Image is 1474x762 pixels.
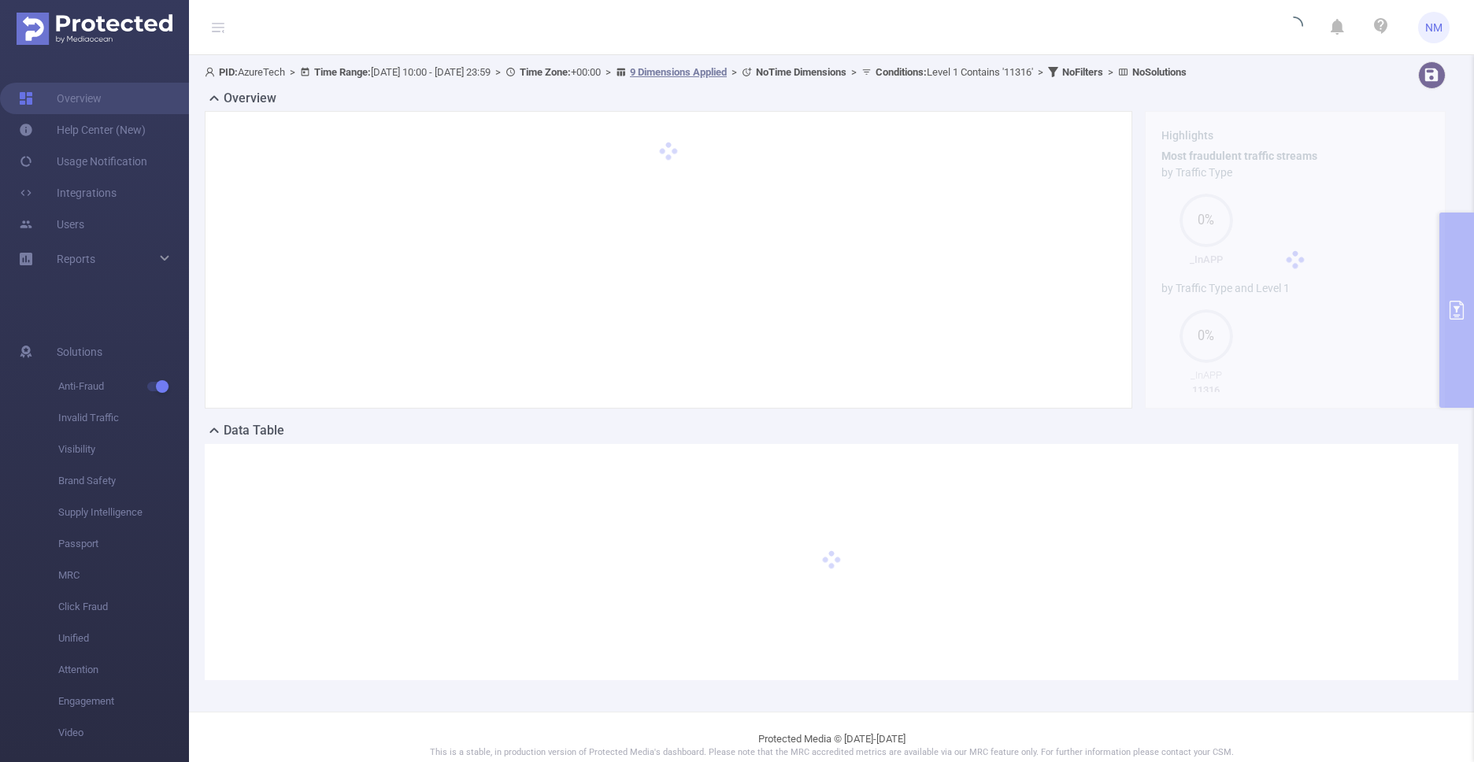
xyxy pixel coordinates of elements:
span: Unified [58,623,189,654]
a: Integrations [19,177,117,209]
b: Conditions : [876,66,927,78]
i: icon: loading [1284,17,1303,39]
a: Users [19,209,84,240]
b: Time Range: [314,66,371,78]
span: Invalid Traffic [58,402,189,434]
span: > [1033,66,1048,78]
span: Passport [58,528,189,560]
span: > [285,66,300,78]
span: Level 1 Contains '11316' [876,66,1033,78]
span: Engagement [58,686,189,717]
a: Overview [19,83,102,114]
b: No Solutions [1132,66,1187,78]
h2: Overview [224,89,276,108]
p: This is a stable, in production version of Protected Media's dashboard. Please note that the MRC ... [228,746,1435,760]
img: Protected Media [17,13,172,45]
span: > [846,66,861,78]
span: Solutions [57,336,102,368]
b: Time Zone: [520,66,571,78]
span: Reports [57,253,95,265]
span: Supply Intelligence [58,497,189,528]
span: > [727,66,742,78]
span: Attention [58,654,189,686]
a: Usage Notification [19,146,147,177]
span: > [601,66,616,78]
span: AzureTech [DATE] 10:00 - [DATE] 23:59 +00:00 [205,66,1187,78]
span: Click Fraud [58,591,189,623]
span: MRC [58,560,189,591]
span: NM [1425,12,1443,43]
span: Anti-Fraud [58,371,189,402]
span: > [1103,66,1118,78]
span: Visibility [58,434,189,465]
b: PID: [219,66,238,78]
span: > [491,66,506,78]
b: No Filters [1062,66,1103,78]
a: Reports [57,243,95,275]
u: 9 Dimensions Applied [630,66,727,78]
i: icon: user [205,67,219,77]
h2: Data Table [224,421,284,440]
a: Help Center (New) [19,114,146,146]
span: Video [58,717,189,749]
span: Brand Safety [58,465,189,497]
b: No Time Dimensions [756,66,846,78]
